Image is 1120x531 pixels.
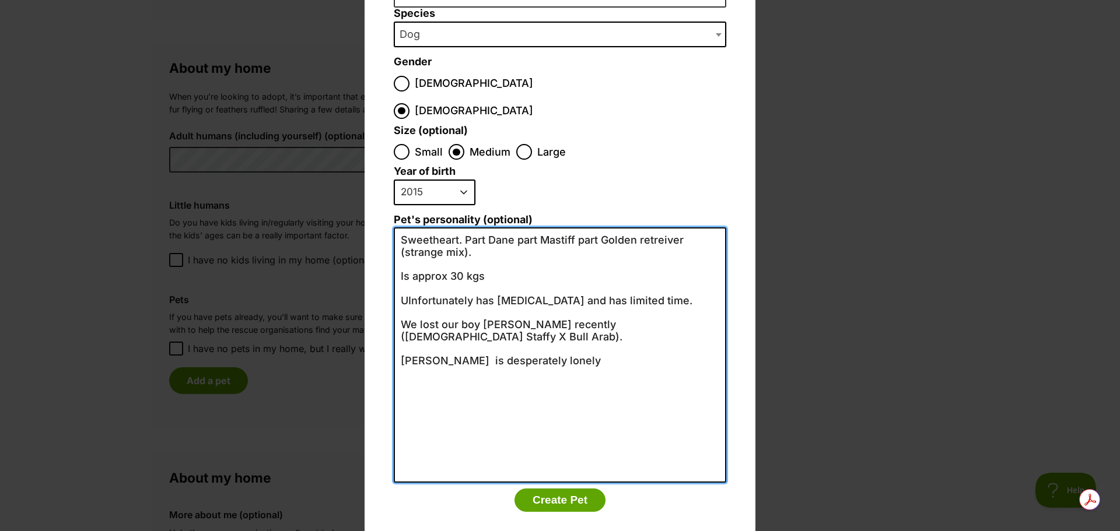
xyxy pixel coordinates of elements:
label: Year of birth [394,166,456,178]
span: Dog [394,22,726,47]
label: Size (optional) [394,125,468,137]
span: Medium [470,144,510,160]
span: [DEMOGRAPHIC_DATA] [415,76,533,92]
span: [DEMOGRAPHIC_DATA] [415,103,533,119]
label: Species [394,8,726,20]
label: Pet's personality (optional) [394,214,726,226]
span: Large [537,144,566,160]
span: Small [415,144,443,160]
label: Gender [394,56,432,68]
button: Create Pet [514,488,605,512]
span: Dog [395,26,432,43]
